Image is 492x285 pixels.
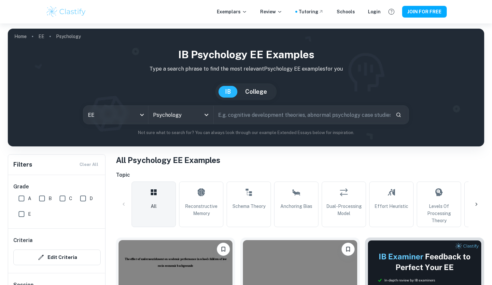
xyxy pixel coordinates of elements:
span: Levels of Processing Theory [420,203,458,224]
button: IB [218,86,237,98]
span: E [28,210,31,218]
div: EE [83,106,148,124]
p: Not sure what to search for? You can always look through our example Extended Essays below for in... [13,129,479,136]
input: E.g. cognitive development theories, abnormal psychology case studies, social psychology experime... [214,106,391,124]
p: Psychology [56,33,81,40]
button: Please log in to bookmark exemplars [342,243,355,256]
button: Open [202,110,211,119]
a: EE [38,32,44,41]
p: Type a search phrase to find the most relevant Psychology EE examples for you [13,65,479,73]
h6: Topic [116,171,484,179]
h6: Criteria [13,237,33,244]
span: All [151,203,157,210]
span: Effort Heuristic [374,203,408,210]
a: Tutoring [299,8,324,15]
a: Home [14,32,27,41]
p: Review [260,8,282,15]
span: Anchoring Bias [280,203,312,210]
img: Clastify logo [46,5,87,18]
a: Schools [337,8,355,15]
span: Dual-Processing Model [325,203,363,217]
button: JOIN FOR FREE [402,6,447,18]
span: Reconstructive Memory [182,203,220,217]
span: B [49,195,52,202]
h1: All Psychology EE Examples [116,154,484,166]
img: profile cover [8,29,484,146]
span: D [90,195,93,202]
button: Please log in to bookmark exemplars [217,243,230,256]
span: A [28,195,31,202]
span: Schema Theory [232,203,265,210]
h6: Grade [13,183,101,191]
p: Exemplars [217,8,247,15]
h1: IB Psychology EE examples [13,47,479,62]
h6: Filters [13,160,32,169]
button: Search [393,109,404,120]
a: Login [368,8,381,15]
button: College [239,86,274,98]
button: Edit Criteria [13,250,101,265]
button: Help and Feedback [386,6,397,17]
span: C [69,195,72,202]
